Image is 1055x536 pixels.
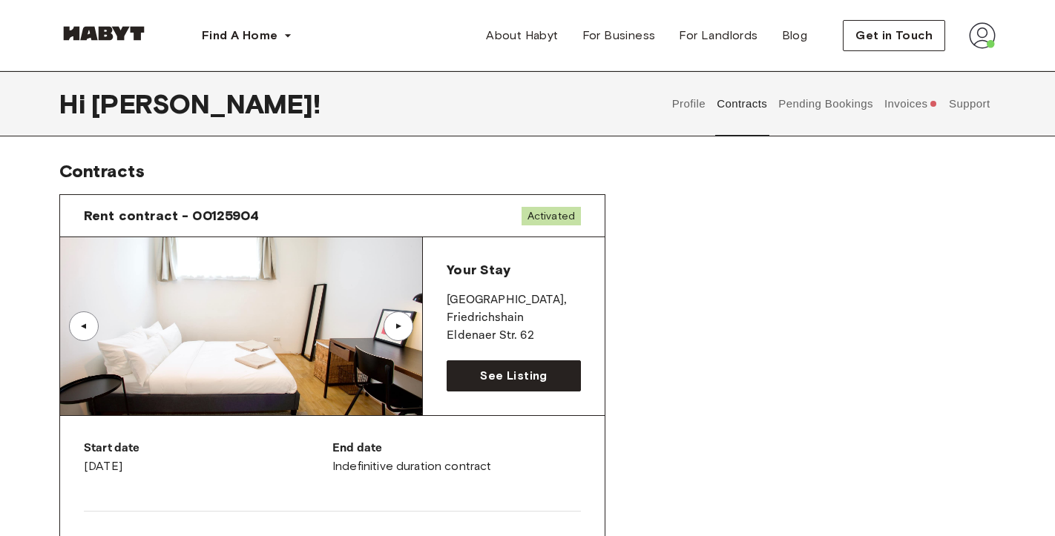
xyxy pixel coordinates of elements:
[84,207,260,225] span: Rent contract - 00125904
[843,20,945,51] button: Get in Touch
[947,71,992,136] button: Support
[770,21,820,50] a: Blog
[969,22,996,49] img: avatar
[91,88,321,119] span: [PERSON_NAME] !
[582,27,656,44] span: For Business
[59,88,91,119] span: Hi
[332,440,581,475] div: Indefinitive duration contract
[59,26,148,41] img: Habyt
[667,21,769,50] a: For Landlords
[84,440,332,457] p: Start date
[715,71,769,136] button: Contracts
[447,327,581,345] p: Eldenaer Str. 62
[190,21,304,50] button: Find A Home
[855,27,933,44] span: Get in Touch
[679,27,757,44] span: For Landlords
[474,21,570,50] a: About Habyt
[480,367,547,385] span: See Listing
[782,27,808,44] span: Blog
[447,262,510,278] span: Your Stay
[777,71,875,136] button: Pending Bookings
[202,27,277,44] span: Find A Home
[571,21,668,50] a: For Business
[486,27,558,44] span: About Habyt
[882,71,939,136] button: Invoices
[670,71,708,136] button: Profile
[666,71,996,136] div: user profile tabs
[447,360,581,391] a: See Listing
[391,322,406,331] div: ▲
[60,237,422,415] img: Image of the room
[332,440,581,457] p: End date
[84,440,332,475] div: [DATE]
[59,160,145,182] span: Contracts
[447,291,581,327] p: [GEOGRAPHIC_DATA] , Friedrichshain
[522,207,581,225] span: Activated
[76,322,91,331] div: ▲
